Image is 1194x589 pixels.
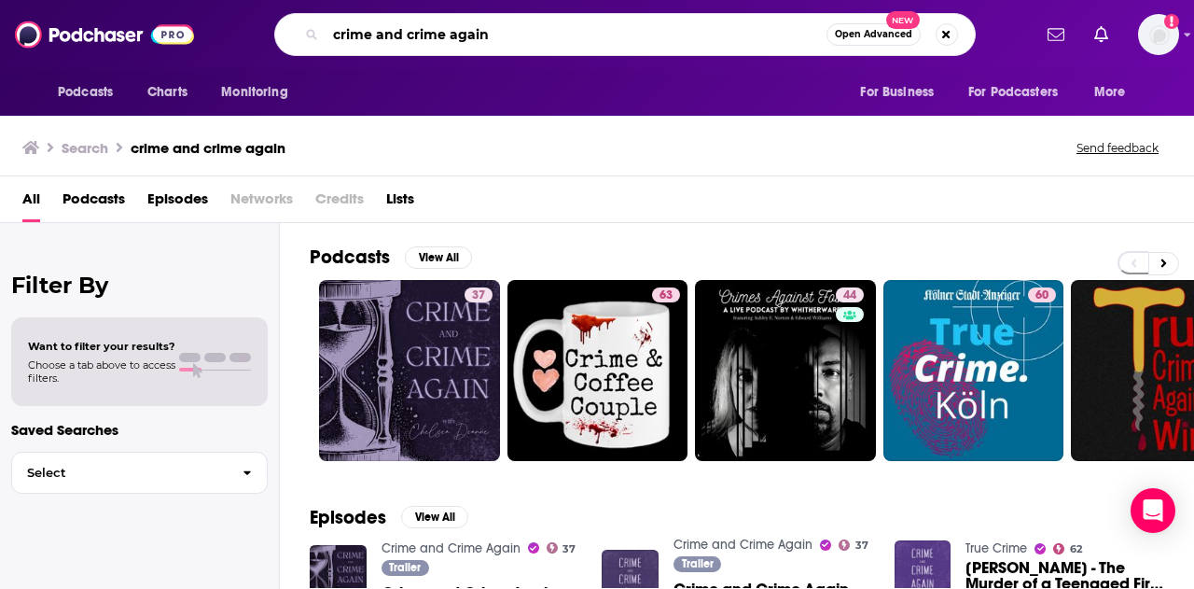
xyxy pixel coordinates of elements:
[12,467,228,479] span: Select
[326,20,826,49] input: Search podcasts, credits, & more...
[1081,75,1149,110] button: open menu
[386,184,414,222] a: Lists
[682,558,714,569] span: Trailer
[11,421,268,439] p: Saved Searches
[230,184,293,222] span: Networks
[208,75,312,110] button: open menu
[274,13,976,56] div: Search podcasts, credits, & more...
[883,280,1064,461] a: 60
[547,542,576,554] a: 37
[843,287,856,305] span: 44
[695,280,876,461] a: 44
[1131,488,1175,533] div: Open Intercom Messenger
[135,75,199,110] a: Charts
[310,245,390,269] h2: Podcasts
[507,280,688,461] a: 63
[1071,140,1164,156] button: Send feedback
[62,139,108,157] h3: Search
[965,540,1027,556] a: True Crime
[310,506,468,529] a: EpisodesView All
[847,75,957,110] button: open menu
[968,79,1058,105] span: For Podcasters
[1040,19,1072,50] a: Show notifications dropdown
[472,287,485,305] span: 37
[1087,19,1116,50] a: Show notifications dropdown
[1028,287,1056,302] a: 60
[1094,79,1126,105] span: More
[659,287,673,305] span: 63
[28,340,175,353] span: Want to filter your results?
[465,287,493,302] a: 37
[836,287,864,302] a: 44
[886,11,920,29] span: New
[1138,14,1179,55] img: User Profile
[147,184,208,222] a: Episodes
[11,272,268,299] h2: Filter By
[1053,543,1082,554] a: 62
[956,75,1085,110] button: open menu
[1164,14,1179,29] svg: Add a profile image
[835,30,912,39] span: Open Advanced
[147,79,187,105] span: Charts
[45,75,137,110] button: open menu
[839,540,868,551] a: 37
[1035,287,1048,305] span: 60
[389,562,421,573] span: Trailer
[1138,14,1179,55] button: Show profile menu
[15,17,194,52] img: Podchaser - Follow, Share and Rate Podcasts
[860,79,934,105] span: For Business
[131,139,285,157] h3: crime and crime again
[855,541,868,550] span: 37
[221,79,287,105] span: Monitoring
[58,79,113,105] span: Podcasts
[310,245,472,269] a: PodcastsView All
[826,23,921,46] button: Open AdvancedNew
[1138,14,1179,55] span: Logged in as gabrielle.gantz
[62,184,125,222] a: Podcasts
[405,246,472,269] button: View All
[11,452,268,494] button: Select
[1070,545,1082,554] span: 62
[652,287,680,302] a: 63
[22,184,40,222] a: All
[319,280,500,461] a: 37
[562,545,576,554] span: 37
[28,358,175,385] span: Choose a tab above to access filters.
[315,184,364,222] span: Credits
[401,506,468,528] button: View All
[673,537,812,553] a: Crime and Crime Again
[310,506,386,529] h2: Episodes
[382,540,521,556] a: Crime and Crime Again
